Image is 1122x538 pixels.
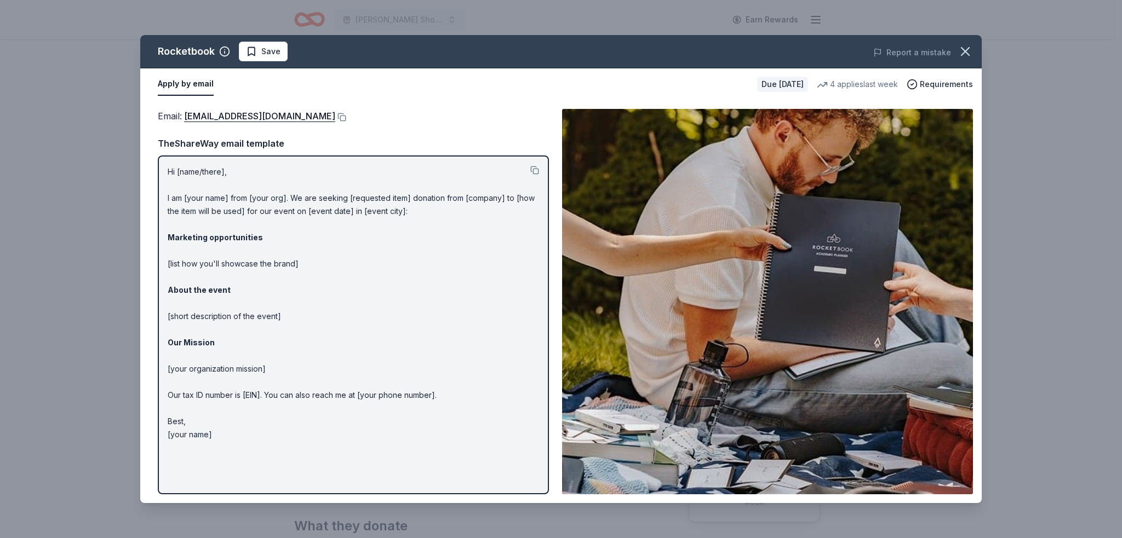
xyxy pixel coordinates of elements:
[158,43,215,60] div: Rocketbook
[239,42,288,61] button: Save
[184,109,335,123] a: [EMAIL_ADDRESS][DOMAIN_NAME]
[907,78,973,91] button: Requirements
[757,77,808,92] div: Due [DATE]
[158,73,214,96] button: Apply by email
[873,46,951,59] button: Report a mistake
[168,285,231,294] strong: About the event
[168,165,539,441] p: Hi [name/there], I am [your name] from [your org]. We are seeking [requested item] donation from ...
[158,136,549,151] div: TheShareWay email template
[562,109,973,494] img: Image for Rocketbook
[168,338,215,347] strong: Our Mission
[261,45,280,58] span: Save
[158,111,335,122] span: Email :
[817,78,898,91] div: 4 applies last week
[168,233,263,242] strong: Marketing opportunities
[920,78,973,91] span: Requirements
